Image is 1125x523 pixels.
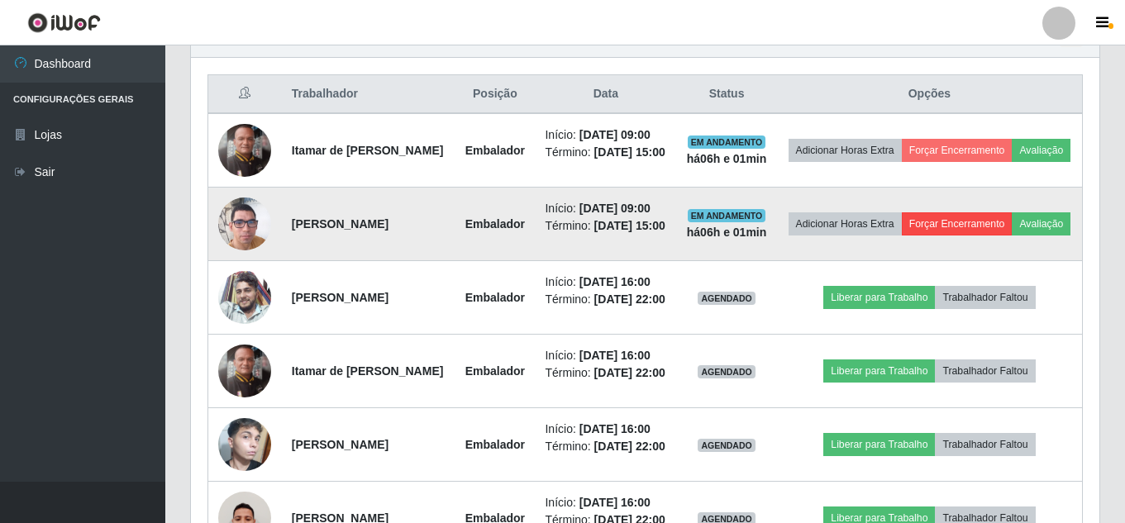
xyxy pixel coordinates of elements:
strong: Embalador [465,217,525,231]
button: Adicionar Horas Extra [789,212,902,235]
button: Liberar para Trabalho [823,433,935,456]
button: Adicionar Horas Extra [789,139,902,162]
th: Posição [455,75,535,114]
img: 1646132801088.jpeg [218,271,271,324]
span: EM ANDAMENTO [688,136,766,149]
th: Trabalhador [282,75,455,114]
strong: há 06 h e 01 min [687,152,767,165]
img: 1737916815457.jpeg [218,177,271,271]
time: [DATE] 09:00 [579,128,651,141]
button: Trabalhador Faltou [935,286,1035,309]
time: [DATE] 16:00 [579,275,651,288]
strong: Itamar de [PERSON_NAME] [292,144,444,157]
li: Início: [545,126,666,144]
time: [DATE] 22:00 [594,292,665,306]
button: Trabalhador Faltou [935,433,1035,456]
time: [DATE] 22:00 [594,366,665,379]
button: Liberar para Trabalho [823,286,935,309]
li: Início: [545,421,666,438]
th: Status [676,75,777,114]
img: CoreUI Logo [27,12,101,33]
time: [DATE] 09:00 [579,202,651,215]
strong: Itamar de [PERSON_NAME] [292,364,444,378]
button: Trabalhador Faltou [935,359,1035,383]
span: AGENDADO [698,439,756,452]
span: EM ANDAMENTO [688,209,766,222]
strong: [PERSON_NAME] [292,217,389,231]
li: Término: [545,291,666,308]
time: [DATE] 15:00 [594,219,665,232]
span: AGENDADO [698,365,756,378]
time: [DATE] 16:00 [579,422,651,435]
time: [DATE] 16:00 [579,349,651,362]
img: 1745442730986.jpeg [218,345,271,397]
time: [DATE] 22:00 [594,440,665,453]
li: Início: [545,347,666,364]
li: Término: [545,438,666,455]
time: [DATE] 16:00 [579,496,651,509]
strong: [PERSON_NAME] [292,438,389,451]
li: Início: [545,200,666,217]
img: 1745442730986.jpeg [218,124,271,177]
strong: há 06 h e 01 min [687,226,767,239]
th: Data [535,75,676,114]
span: AGENDADO [698,292,756,305]
button: Avaliação [1012,212,1070,235]
li: Início: [545,494,666,511]
button: Forçar Encerramento [902,139,1013,162]
img: 1741780922783.jpeg [218,401,271,488]
strong: Embalador [465,291,525,304]
strong: Embalador [465,438,525,451]
li: Término: [545,364,666,382]
li: Término: [545,144,666,161]
strong: Embalador [465,144,525,157]
button: Avaliação [1012,139,1070,162]
strong: Embalador [465,364,525,378]
button: Forçar Encerramento [902,212,1013,235]
li: Início: [545,273,666,291]
button: Liberar para Trabalho [823,359,935,383]
time: [DATE] 15:00 [594,145,665,159]
th: Opções [777,75,1083,114]
strong: [PERSON_NAME] [292,291,389,304]
li: Término: [545,217,666,235]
